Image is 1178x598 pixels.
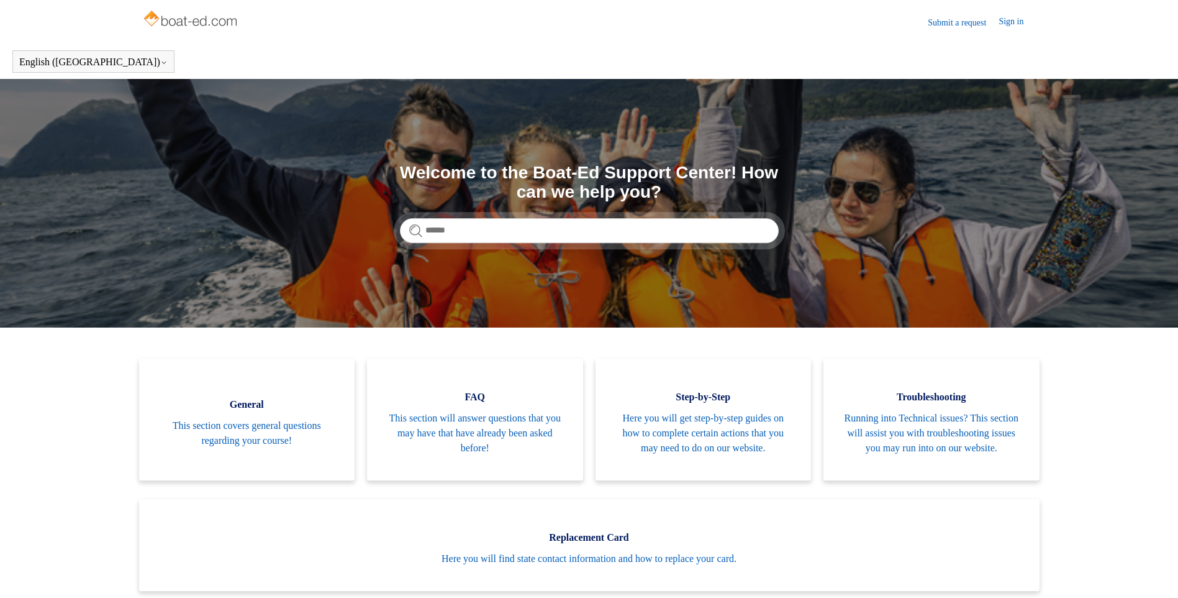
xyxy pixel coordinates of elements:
span: FAQ [386,390,564,405]
a: Sign in [999,15,1036,30]
a: General This section covers general questions regarding your course! [139,359,355,481]
img: Boat-Ed Help Center home page [142,7,241,32]
span: Here you will get step-by-step guides on how to complete certain actions that you may need to do ... [614,411,793,456]
span: Running into Technical issues? This section will assist you with troubleshooting issues you may r... [842,411,1021,456]
span: This section will answer questions that you may have that have already been asked before! [386,411,564,456]
a: Submit a request [928,16,999,29]
input: Search [400,218,779,243]
a: FAQ This section will answer questions that you may have that have already been asked before! [367,359,583,481]
span: Troubleshooting [842,390,1021,405]
span: Step-by-Step [614,390,793,405]
button: English ([GEOGRAPHIC_DATA]) [19,57,168,68]
h1: Welcome to the Boat-Ed Support Center! How can we help you? [400,163,779,202]
a: Step-by-Step Here you will get step-by-step guides on how to complete certain actions that you ma... [596,359,812,481]
span: Replacement Card [158,530,1021,545]
span: General [158,397,337,412]
span: This section covers general questions regarding your course! [158,418,337,448]
a: Replacement Card Here you will find state contact information and how to replace your card. [139,499,1040,591]
span: Here you will find state contact information and how to replace your card. [158,551,1021,566]
a: Troubleshooting Running into Technical issues? This section will assist you with troubleshooting ... [823,359,1040,481]
div: Live chat [1136,556,1169,589]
